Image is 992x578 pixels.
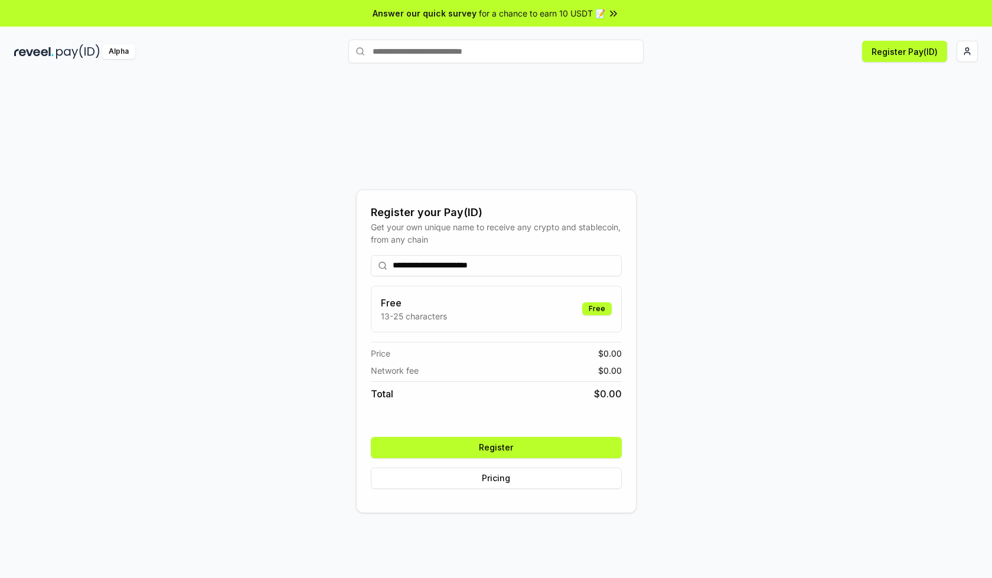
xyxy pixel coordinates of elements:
div: Alpha [102,44,135,59]
span: Network fee [371,364,419,377]
span: $ 0.00 [598,347,622,360]
span: Price [371,347,390,360]
div: Get your own unique name to receive any crypto and stablecoin, from any chain [371,221,622,246]
div: Register your Pay(ID) [371,204,622,221]
span: $ 0.00 [598,364,622,377]
div: Free [582,302,612,315]
span: Total [371,387,393,401]
img: reveel_dark [14,44,54,59]
button: Register [371,437,622,458]
img: pay_id [56,44,100,59]
span: $ 0.00 [594,387,622,401]
button: Pricing [371,468,622,489]
button: Register Pay(ID) [862,41,947,62]
p: 13-25 characters [381,310,447,322]
span: Answer our quick survey [373,7,477,19]
h3: Free [381,296,447,310]
span: for a chance to earn 10 USDT 📝 [479,7,605,19]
